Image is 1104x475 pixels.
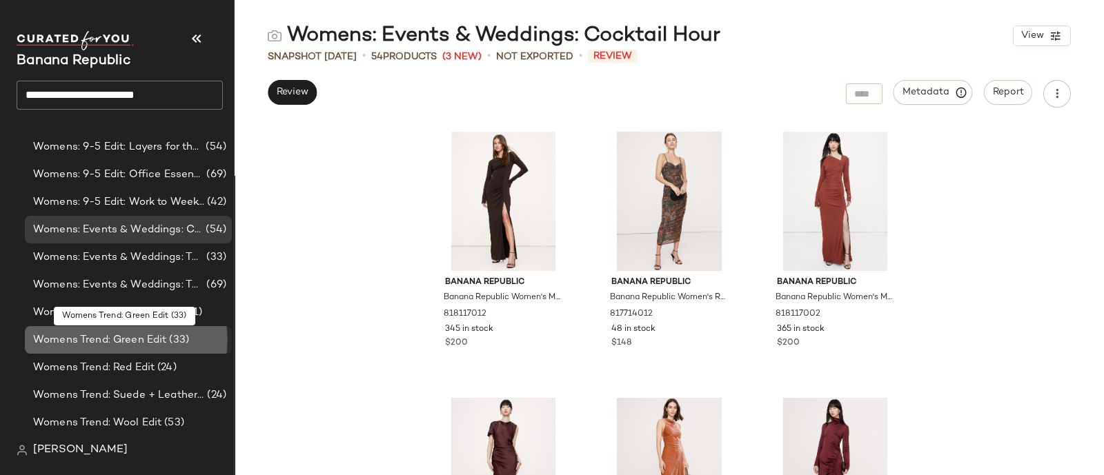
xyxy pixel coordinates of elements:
span: (33) [166,332,189,348]
span: [PERSON_NAME] [33,442,128,458]
span: Womens Trend: Red Edit [33,360,155,376]
span: Review [276,87,308,98]
img: svg%3e [17,445,28,456]
span: Metadata [902,86,965,99]
img: cn59695185.jpg [600,132,739,271]
span: • [579,48,582,65]
button: View [1013,26,1071,46]
img: cn60135191.jpg [434,132,573,271]
span: (24) [155,360,177,376]
span: (42) [204,194,226,210]
button: Report [984,80,1032,105]
img: cfy_white_logo.C9jOOHJF.svg [17,31,134,50]
span: (21) [181,305,203,321]
span: Womens: Events & Weddings: The Weekend Edit [33,277,204,293]
span: Banana Republic Women's Matte Jersey Ruched Maxi Dress Ganache Brown Tall Size XL [444,292,560,304]
span: (54) [203,139,226,155]
span: • [487,48,491,65]
span: Banana Republic [611,276,728,289]
span: View [1021,30,1044,41]
button: Review [268,80,317,105]
img: svg%3e [268,29,282,43]
span: Womens Trend: Corduroy Edit [33,305,181,321]
span: Review [588,50,638,63]
span: 54 [371,52,383,62]
span: (69) [204,167,226,183]
span: (54) [203,222,226,238]
span: (24) [204,387,226,403]
span: Womens: Events & Weddings: Cocktail Hour [33,222,203,238]
div: Products [371,50,437,64]
span: Banana Republic Women's Matte Jersey Ruched Maxi Dress Jasper Red Size XS [776,292,892,304]
span: 818117012 [444,308,486,321]
span: Womens: 9-5 Edit: Layers for the Office [33,139,203,155]
div: Womens: Events & Weddings: Cocktail Hour [268,22,720,50]
span: (33) [204,250,226,265]
span: Report [992,87,1024,98]
span: Womens: 9-5 Edit: Work to Weekend Tops [33,194,204,210]
span: Current Company Name [17,54,131,68]
span: Womens: Events & Weddings: The Evening Edit [33,250,204,265]
span: Womens: 9-5 Edit: Office Essential Pants & Skirts [33,167,204,183]
span: 818117002 [776,308,820,321]
span: Womens Trend: Suede + Leather (+ Shearling) [33,387,204,403]
span: 48 in stock [611,323,655,336]
span: Womens Trend: Green Edit [33,332,166,348]
span: Banana Republic [445,276,562,289]
span: 345 in stock [445,323,493,336]
span: • [362,48,366,65]
img: cn60771091.jpg [766,132,905,271]
button: Metadata [894,80,973,105]
span: Banana Republic [777,276,894,289]
span: $200 [777,337,800,350]
span: Womens Trend: Wool Edit [33,415,161,431]
span: 365 in stock [777,323,825,336]
span: Not Exported [496,50,573,64]
span: Snapshot [DATE] [268,50,357,64]
span: Banana Republic Women's Ruched Mesh Corset Midi Dress Green Camo Splatter Size 20 [610,292,727,304]
span: 817714012 [610,308,653,321]
span: (3 New) [442,50,482,64]
span: (69) [204,277,226,293]
span: $148 [611,337,631,350]
span: $200 [445,337,468,350]
span: (53) [161,415,184,431]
